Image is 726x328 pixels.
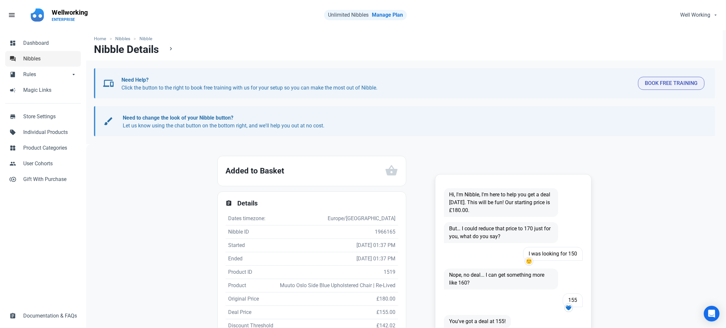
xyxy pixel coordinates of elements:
span: Muuto Oslo Side Blue Upholstered Chair | Re-Lived [280,282,395,288]
span: I was looking for 150 [523,247,583,261]
span: widgets [9,144,16,151]
span: 155 [563,293,583,307]
span: chevron_right [168,45,174,52]
span: Book Free Training [645,79,698,87]
b: Need to change the look of your Nibble button? [123,115,233,121]
td: £180.00 [276,292,398,306]
span: Documentation & FAQs [23,312,77,320]
span: £155.00 [376,309,395,315]
div: Open Intercom Messenger [704,306,719,321]
h2: Details [237,200,398,207]
span: User Cohorts [23,160,77,168]
span: Magic Links [23,86,77,94]
span: shopping_basket [385,164,398,177]
nav: breadcrumbs [86,30,723,43]
td: Nibble ID [226,225,276,239]
p: Let us know using the chat button on the bottom right, and we'll help you out at no cost. [123,114,698,130]
span: Gift With Purchase [23,175,77,183]
span: Product Categories [23,144,77,152]
td: Product [226,279,276,292]
td: Original Price [226,292,276,306]
a: sellIndividual Products [5,124,81,140]
span: forum [9,55,16,61]
h1: Nibble Details [94,43,159,55]
a: bookRulesarrow_drop_down [5,67,81,82]
span: Hi, I'm Nibble, I'm here to help you get a deal [DATE]. This will be fun! Our starting price is £... [444,188,558,217]
span: campaign [9,86,16,93]
span: store [9,113,16,119]
span: dashboard [9,39,16,46]
span: Unlimited Nibbles [328,12,369,18]
span: Rules [23,71,70,78]
td: Ended [226,252,276,266]
a: widgetsProduct Categories [5,140,81,156]
a: chevron_right [163,43,179,55]
td: Deal Price [226,306,276,319]
span: But… I could reduce that price to 170 just for you, what do you say? [444,222,558,243]
td: Dates timezone: [226,212,276,225]
span: menu [8,11,16,19]
p: Click the button to the right to book free training with us for your setup so you can make the mo... [121,76,633,92]
h2: Added to Basket [226,164,385,177]
button: Well Working [675,8,722,22]
a: storeStore Settings [5,109,81,124]
a: assignmentDocumentation & FAQs [5,308,81,324]
span: assignment [9,312,16,319]
span: You've got a deal at 155! [444,315,511,328]
p: ENTERPRISE [52,17,88,22]
a: WellworkingENTERPRISE [48,5,92,25]
span: Individual Products [23,128,77,136]
span: devices [103,78,114,89]
b: Need Help? [121,77,149,83]
a: Nibbles [112,35,134,42]
td: [DATE] 01:37 PM [276,252,398,266]
td: 1519 [276,266,398,279]
td: [DATE] 01:37 PM [276,239,398,252]
span: book [9,71,16,77]
span: Dashboard [23,39,77,47]
td: Europe/[GEOGRAPHIC_DATA] [276,212,398,225]
span: arrow_drop_down [70,71,77,77]
span: Store Settings [23,113,77,121]
span: assignment [226,200,232,206]
span: Nibbles [23,55,77,63]
span: Nope, no deal... I can get something more like 160? [444,269,558,289]
a: dashboardDashboard [5,35,81,51]
td: Started [226,239,276,252]
a: peopleUser Cohorts [5,156,81,172]
a: control_point_duplicateGift With Purchase [5,172,81,187]
a: Home [94,35,109,42]
td: 1966165 [276,225,398,239]
a: Manage Plan [372,12,403,18]
a: forumNibbles [5,51,81,67]
span: sell [9,128,16,135]
button: Book Free Training [638,77,704,90]
span: control_point_duplicate [9,175,16,182]
td: Product ID [226,266,276,279]
span: brush [103,116,114,126]
p: Wellworking [52,8,88,17]
span: Well Working [680,11,710,19]
span: people [9,160,16,166]
a: campaignMagic Links [5,82,81,98]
